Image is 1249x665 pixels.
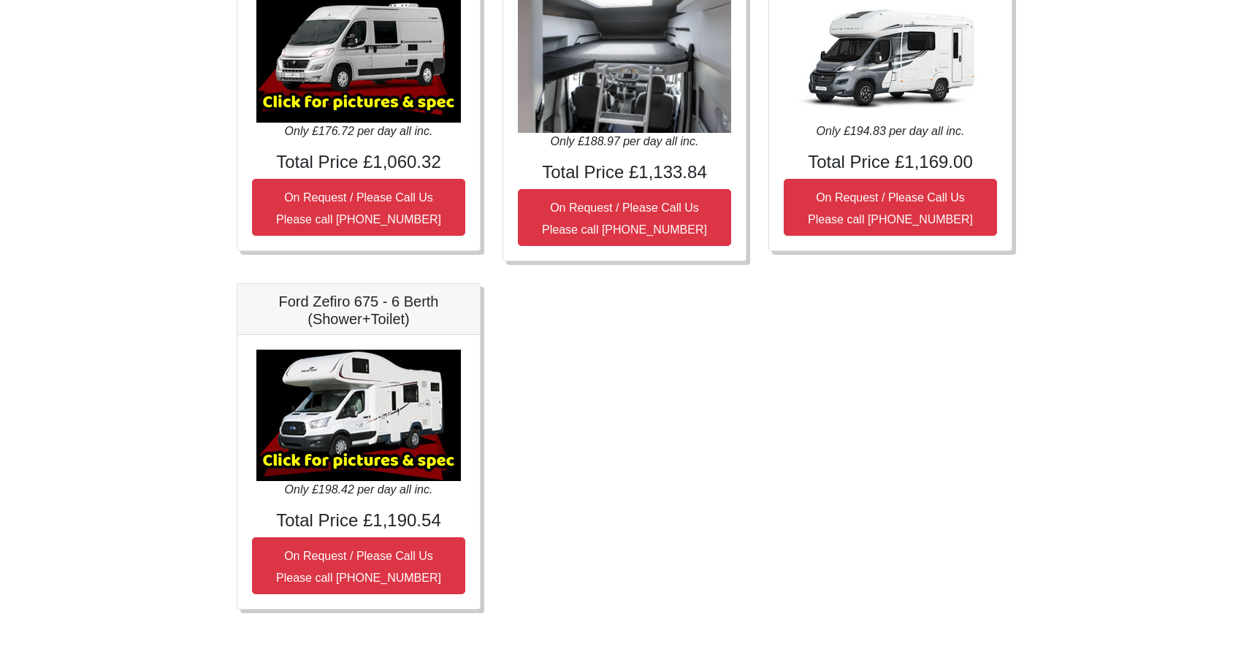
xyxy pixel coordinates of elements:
[808,191,973,226] small: On Request / Please Call Us Please call [PHONE_NUMBER]
[256,350,461,481] img: Ford Zefiro 675 - 6 Berth (Shower+Toilet)
[252,179,465,236] button: On Request / Please Call UsPlease call [PHONE_NUMBER]
[252,537,465,594] button: On Request / Please Call UsPlease call [PHONE_NUMBER]
[252,510,465,531] h4: Total Price £1,190.54
[252,152,465,173] h4: Total Price £1,060.32
[784,152,997,173] h4: Total Price £1,169.00
[518,162,731,183] h4: Total Price £1,133.84
[817,125,965,137] i: Only £194.83 per day all inc.
[784,179,997,236] button: On Request / Please Call UsPlease call [PHONE_NUMBER]
[252,293,465,328] h5: Ford Zefiro 675 - 6 Berth (Shower+Toilet)
[276,550,441,584] small: On Request / Please Call Us Please call [PHONE_NUMBER]
[542,201,707,236] small: On Request / Please Call Us Please call [PHONE_NUMBER]
[285,125,433,137] i: Only £176.72 per day all inc.
[285,483,433,496] i: Only £198.42 per day all inc.
[518,189,731,246] button: On Request / Please Call UsPlease call [PHONE_NUMBER]
[276,191,441,226] small: On Request / Please Call Us Please call [PHONE_NUMBER]
[551,135,699,147] i: Only £188.97 per day all inc.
